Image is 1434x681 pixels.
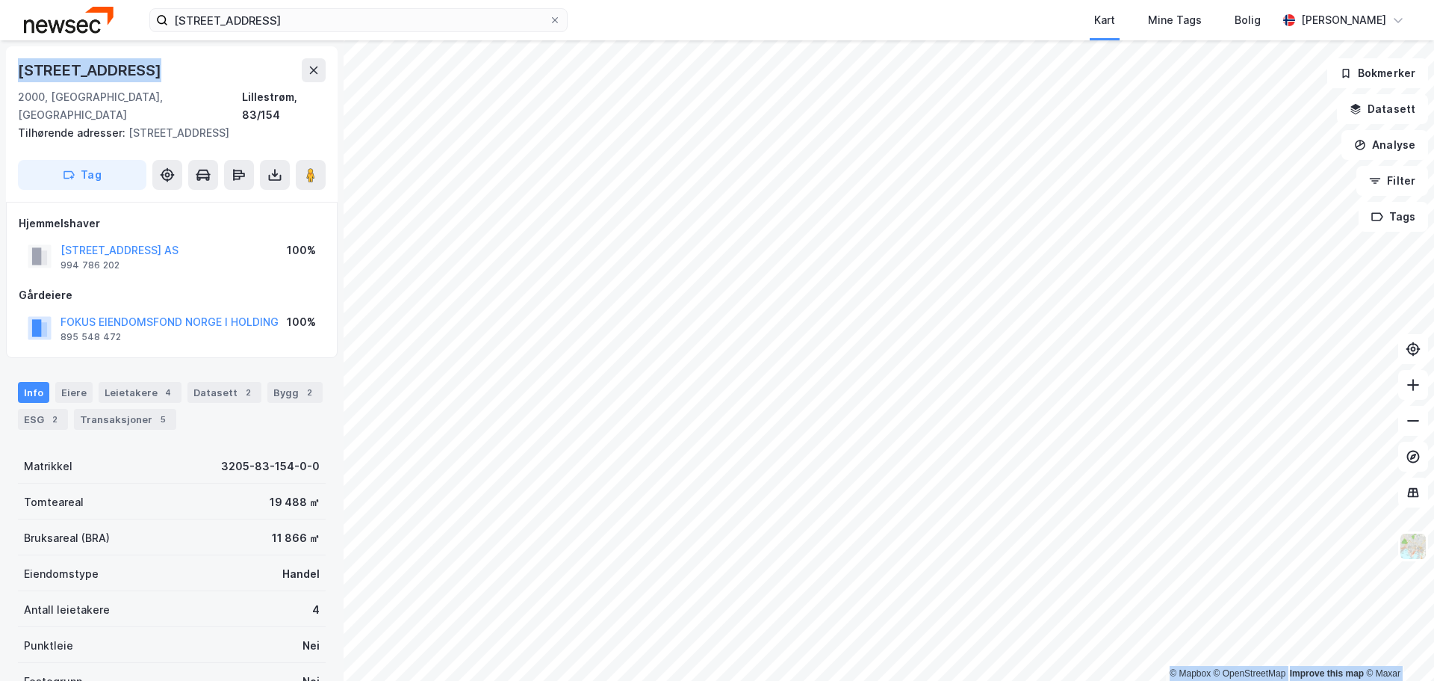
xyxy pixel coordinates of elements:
div: [PERSON_NAME] [1301,11,1386,29]
div: Antall leietakere [24,601,110,619]
img: Z [1399,532,1427,561]
div: Mine Tags [1148,11,1202,29]
button: Tag [18,160,146,190]
div: [STREET_ADDRESS] [18,124,314,142]
button: Tags [1359,202,1428,232]
div: Bruksareal (BRA) [24,529,110,547]
div: Bolig [1235,11,1261,29]
img: newsec-logo.f6e21ccffca1b3a03d2d.png [24,7,114,33]
div: Eiendomstype [24,565,99,583]
div: Transaksjoner [74,409,176,430]
div: Gårdeiere [19,286,325,304]
div: Eiere [55,382,93,403]
div: Punktleie [24,637,73,655]
div: 2 [302,385,317,400]
div: Leietakere [99,382,181,403]
div: Lillestrøm, 83/154 [242,88,326,124]
iframe: Chat Widget [1359,609,1434,681]
div: Hjemmelshaver [19,215,325,232]
div: 2 [240,385,255,400]
div: 4 [161,385,176,400]
button: Datasett [1337,94,1428,124]
div: ESG [18,409,68,430]
div: 100% [287,313,316,331]
span: Tilhørende adresser: [18,126,128,139]
button: Analyse [1341,130,1428,160]
a: OpenStreetMap [1214,668,1286,679]
div: 19 488 ㎡ [270,493,320,511]
a: Improve this map [1290,668,1364,679]
button: Filter [1356,166,1428,196]
div: 2 [47,412,62,427]
div: 5 [155,412,170,427]
div: Matrikkel [24,457,72,475]
div: 994 786 202 [60,259,119,271]
div: Nei [302,637,320,655]
div: 100% [287,241,316,259]
div: Handel [282,565,320,583]
div: Info [18,382,49,403]
div: Bygg [267,382,323,403]
div: 895 548 472 [60,331,121,343]
div: 2000, [GEOGRAPHIC_DATA], [GEOGRAPHIC_DATA] [18,88,242,124]
button: Bokmerker [1327,58,1428,88]
div: Tomteareal [24,493,84,511]
a: Mapbox [1170,668,1211,679]
div: 4 [312,601,320,619]
div: [STREET_ADDRESS] [18,58,164,82]
input: Søk på adresse, matrikkel, gårdeiere, leietakere eller personer [168,9,549,31]
div: 11 866 ㎡ [272,529,320,547]
div: Kart [1094,11,1115,29]
div: Datasett [187,382,261,403]
div: 3205-83-154-0-0 [221,457,320,475]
